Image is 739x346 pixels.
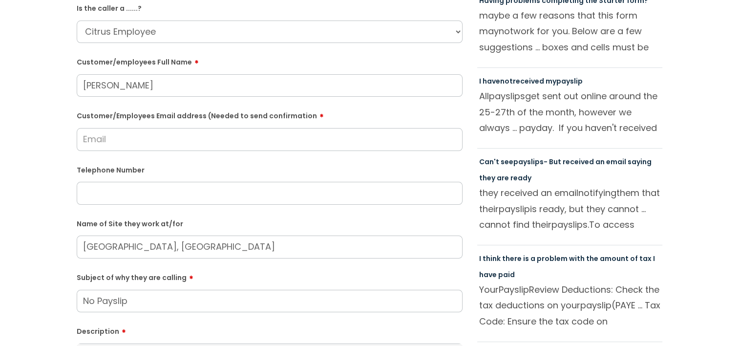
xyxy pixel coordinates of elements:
[500,76,513,86] span: not
[578,187,616,199] span: notifying
[479,254,655,279] a: I think there is a problem with the amount of tax I have paid
[479,157,652,182] a: Can't seepayslips- But received an email saying they are ready
[77,2,463,13] label: Is the caller a ......?
[77,164,463,174] label: Telephone Number
[479,76,583,86] a: I havenotreceived mypayslip
[77,218,463,228] label: Name of Site they work at/for
[479,88,661,135] p: All get sent out online around the 25-27th of the month, however we always ... payday. If you hav...
[499,283,529,296] span: Payslip
[77,270,463,282] label: Subject of why they are calling
[489,90,525,102] span: payslips
[77,55,463,66] label: Customer/employees Full Name
[499,203,530,215] span: payslip
[77,108,463,120] label: Customer/Employees Email address (Needed to send confirmation
[556,76,583,86] span: payslip
[479,282,661,329] p: Your Review Deductions: Check the tax deductions on your (PAYE ... Tax Code: Ensure the tax code ...
[479,185,661,232] p: they received an email them that their is ready, but they cannot ... cannot find their To access ...
[77,324,463,336] label: Description
[499,25,513,37] span: not
[551,218,589,231] span: payslips.
[479,8,661,55] p: maybe a few reasons that this form may work for you. Below are a few suggestions ... boxes and ce...
[580,299,612,311] span: payslip
[513,157,544,167] span: payslips
[77,128,463,151] input: Email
